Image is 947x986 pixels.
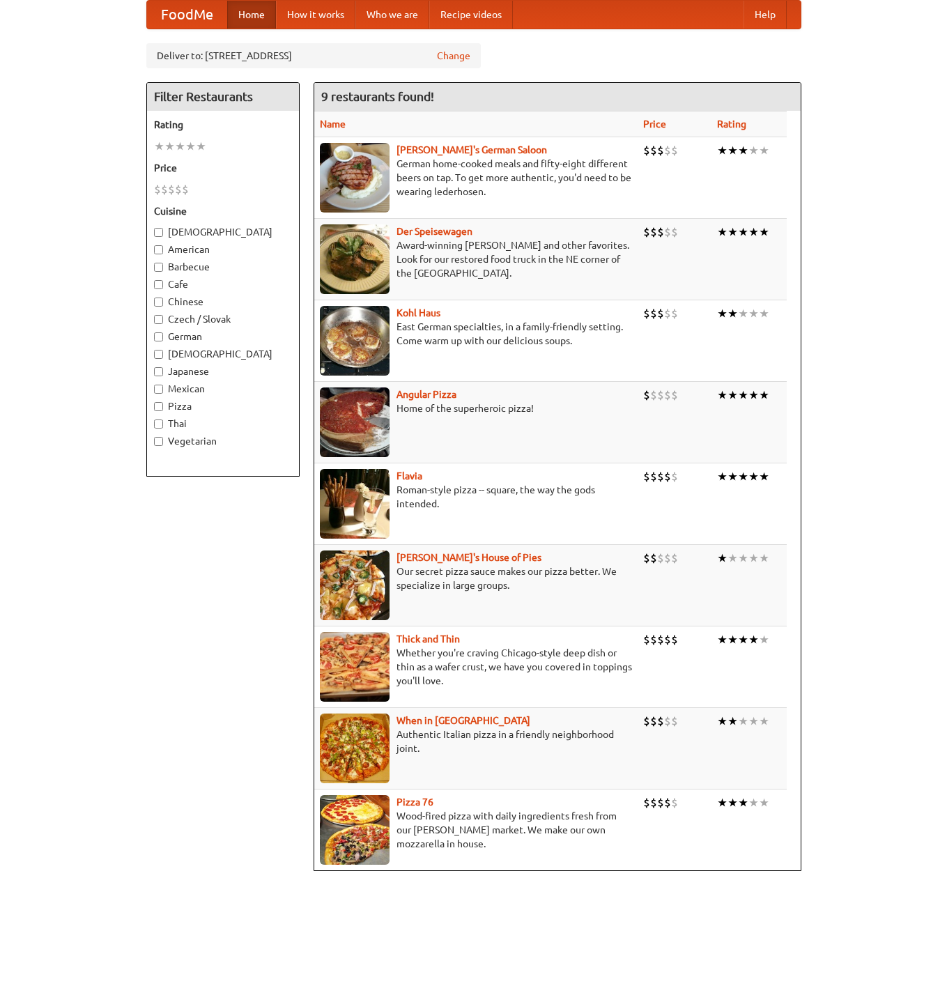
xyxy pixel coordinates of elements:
li: $ [154,182,161,197]
li: ★ [748,795,759,810]
li: ★ [196,139,206,154]
li: $ [650,306,657,321]
a: Recipe videos [429,1,513,29]
input: Czech / Slovak [154,315,163,324]
li: ★ [717,143,727,158]
label: Barbecue [154,260,292,274]
a: Name [320,118,346,130]
a: Who we are [355,1,429,29]
a: FoodMe [147,1,227,29]
li: ★ [748,224,759,240]
li: $ [657,306,664,321]
li: ★ [717,795,727,810]
li: ★ [748,469,759,484]
li: ★ [185,139,196,154]
input: American [154,245,163,254]
a: When in [GEOGRAPHIC_DATA] [396,715,530,726]
li: ★ [738,550,748,566]
li: $ [657,224,664,240]
input: Barbecue [154,263,163,272]
b: [PERSON_NAME]'s House of Pies [396,552,541,563]
li: $ [671,550,678,566]
a: Home [227,1,276,29]
input: Vegetarian [154,437,163,446]
li: ★ [738,387,748,403]
img: kohlhaus.jpg [320,306,390,376]
h5: Price [154,161,292,175]
b: Der Speisewagen [396,226,472,237]
li: ★ [717,387,727,403]
img: speisewagen.jpg [320,224,390,294]
li: $ [657,714,664,729]
input: Pizza [154,402,163,411]
img: flavia.jpg [320,469,390,539]
a: Help [744,1,787,29]
li: ★ [738,469,748,484]
li: ★ [759,469,769,484]
h5: Cuisine [154,204,292,218]
li: ★ [717,550,727,566]
input: [DEMOGRAPHIC_DATA] [154,228,163,237]
li: $ [643,550,650,566]
li: $ [643,387,650,403]
li: $ [657,387,664,403]
li: ★ [748,632,759,647]
p: Whether you're craving Chicago-style deep dish or thin as a wafer crust, we have you covered in t... [320,646,632,688]
li: $ [671,714,678,729]
li: $ [643,469,650,484]
p: Authentic Italian pizza in a friendly neighborhood joint. [320,727,632,755]
p: East German specialties, in a family-friendly setting. Come warm up with our delicious soups. [320,320,632,348]
div: Deliver to: [STREET_ADDRESS] [146,43,481,68]
li: $ [643,795,650,810]
input: [DEMOGRAPHIC_DATA] [154,350,163,359]
li: $ [671,306,678,321]
label: Chinese [154,295,292,309]
li: ★ [727,306,738,321]
li: $ [650,143,657,158]
input: German [154,332,163,341]
li: ★ [727,143,738,158]
input: Mexican [154,385,163,394]
li: ★ [175,139,185,154]
li: ★ [748,550,759,566]
b: Flavia [396,470,422,482]
a: Pizza 76 [396,796,433,808]
li: ★ [727,550,738,566]
input: Japanese [154,367,163,376]
li: ★ [727,795,738,810]
li: $ [643,714,650,729]
li: ★ [738,632,748,647]
li: $ [664,143,671,158]
li: ★ [748,387,759,403]
a: How it works [276,1,355,29]
li: ★ [717,632,727,647]
li: ★ [727,469,738,484]
p: Award-winning [PERSON_NAME] and other favorites. Look for our restored food truck in the NE corne... [320,238,632,280]
img: angular.jpg [320,387,390,457]
label: Thai [154,417,292,431]
li: $ [671,387,678,403]
li: ★ [738,306,748,321]
ng-pluralize: 9 restaurants found! [321,90,434,103]
li: $ [650,469,657,484]
li: ★ [738,224,748,240]
a: Price [643,118,666,130]
li: $ [671,632,678,647]
h4: Filter Restaurants [147,83,299,111]
p: German home-cooked meals and fifty-eight different beers on tap. To get more authentic, you'd nee... [320,157,632,199]
li: $ [671,224,678,240]
img: thick.jpg [320,632,390,702]
img: luigis.jpg [320,550,390,620]
p: Our secret pizza sauce makes our pizza better. We specialize in large groups. [320,564,632,592]
li: ★ [748,306,759,321]
img: esthers.jpg [320,143,390,213]
li: $ [664,224,671,240]
input: Cafe [154,280,163,289]
li: $ [182,182,189,197]
label: Cafe [154,277,292,291]
li: $ [650,224,657,240]
label: Pizza [154,399,292,413]
li: ★ [717,714,727,729]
